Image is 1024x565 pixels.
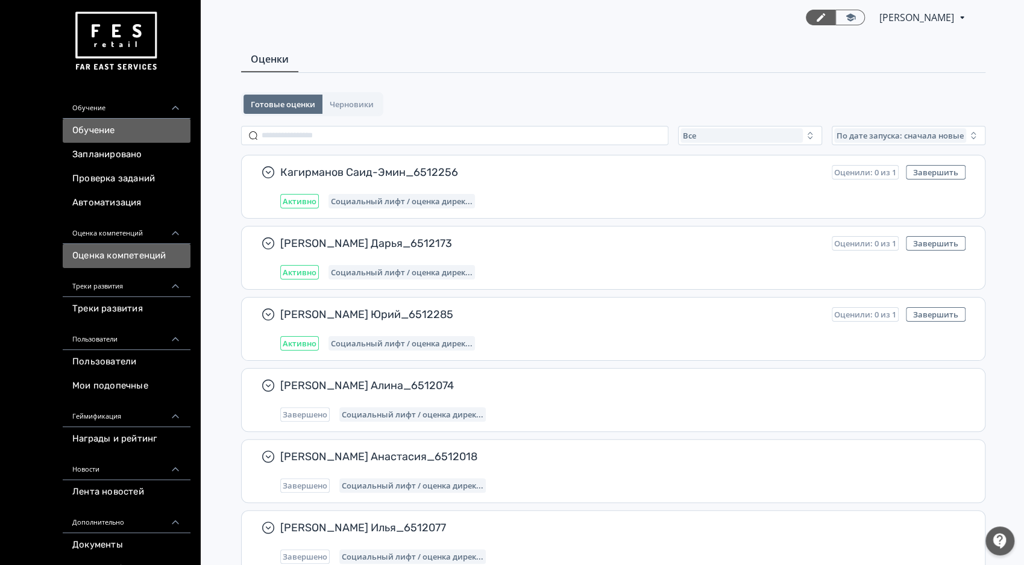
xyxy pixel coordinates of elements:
[837,131,964,140] span: По дате запуска: сначала новые
[283,196,316,206] span: Активно
[280,520,956,535] span: [PERSON_NAME] Илья_6512077
[63,215,190,244] div: Оценка компетенций
[331,267,473,277] span: Социальный лифт / оценка директора магазина
[283,339,316,348] span: Активно
[683,131,696,140] span: Все
[63,244,190,268] a: Оценка компетенций
[342,410,483,419] span: Социальный лифт / оценка директора магазина
[906,307,966,322] button: Завершить
[283,552,327,561] span: Завершено
[330,99,374,109] span: Черновики
[63,504,190,533] div: Дополнительно
[251,99,315,109] span: Готовые оценки
[63,191,190,215] a: Автоматизация
[331,339,473,348] span: Социальный лифт / оценка директора магазина
[63,480,190,504] a: Лента новостей
[63,321,190,350] div: Пользователи
[834,310,896,319] span: Оценили: 0 из 1
[322,95,381,114] button: Черновики
[678,126,822,145] button: Все
[63,297,190,321] a: Треки развития
[63,167,190,191] a: Проверка заданий
[280,378,956,393] span: [PERSON_NAME] Алина_6512074
[63,90,190,119] div: Обучение
[280,449,956,464] span: [PERSON_NAME] Анастасия_6512018
[280,307,822,322] span: [PERSON_NAME] Юрий_6512285
[879,10,956,25] span: Ксения Романова
[63,374,190,398] a: Мои подопечные
[280,236,822,251] span: [PERSON_NAME] Дарья_6512173
[63,268,190,297] div: Треки развития
[906,165,966,179] button: Завершить
[834,239,896,248] span: Оценили: 0 из 1
[832,126,985,145] button: По дате запуска: сначала новые
[63,119,190,143] a: Обучение
[243,95,322,114] button: Готовые оценки
[63,451,190,480] div: Новости
[280,165,822,179] span: Кагирманов Саид-Эмин_6512256
[283,481,327,490] span: Завершено
[251,52,289,66] span: Оценки
[835,10,865,25] a: Переключиться в режим ученика
[63,398,190,427] div: Геймификация
[331,196,473,206] span: Социальный лифт / оценка директора магазина
[283,267,316,277] span: Активно
[342,481,483,490] span: Социальный лифт / оценка директора магазина
[283,410,327,419] span: Завершено
[63,427,190,451] a: Награды и рейтинг
[72,7,159,75] img: https://files.teachbase.ru/system/account/57463/logo/medium-936fc5084dd2c598f50a98b9cbe0469a.png
[834,167,896,177] span: Оценили: 0 из 1
[906,236,966,251] button: Завершить
[63,350,190,374] a: Пользователи
[63,143,190,167] a: Запланировано
[63,533,190,557] a: Документы
[342,552,483,561] span: Социальный лифт / оценка директора магазина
